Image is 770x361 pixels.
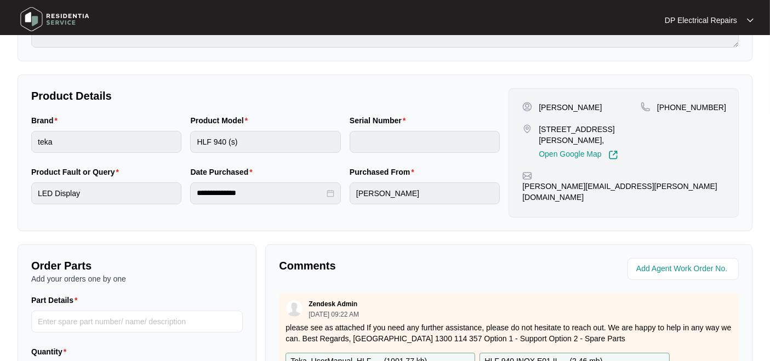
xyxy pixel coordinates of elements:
img: dropdown arrow [747,18,754,23]
input: Serial Number [350,131,500,153]
input: Product Fault or Query [31,182,181,204]
p: Product Details [31,88,500,104]
p: [STREET_ADDRESS][PERSON_NAME], [539,124,641,146]
p: Add your orders one by one [31,273,243,284]
input: Purchased From [350,182,500,204]
img: map-pin [641,102,651,112]
label: Part Details [31,295,82,306]
input: Add Agent Work Order No. [636,262,732,276]
p: [DATE] 09:22 AM [309,311,359,318]
p: [PERSON_NAME] [539,102,602,113]
label: Quantity [31,346,71,357]
label: Brand [31,115,62,126]
label: Date Purchased [190,167,256,177]
label: Purchased From [350,167,419,177]
input: Brand [31,131,181,153]
p: [PHONE_NUMBER] [657,102,726,113]
p: please see as attached If you need any further assistance, please do not hesitate to reach out. W... [286,322,732,344]
img: map-pin [522,171,532,181]
label: Product Fault or Query [31,167,123,177]
p: DP Electrical Repairs [665,15,737,26]
img: residentia service logo [16,3,93,36]
img: map-pin [522,124,532,134]
p: Comments [279,258,501,273]
p: Order Parts [31,258,243,273]
input: Part Details [31,311,243,333]
img: user-pin [522,102,532,112]
p: [PERSON_NAME][EMAIL_ADDRESS][PERSON_NAME][DOMAIN_NAME] [522,181,725,203]
p: Zendesk Admin [309,300,357,308]
a: Open Google Map [539,150,618,160]
img: Link-External [608,150,618,160]
input: Product Model [190,131,340,153]
img: user.svg [286,300,303,317]
input: Date Purchased [197,187,324,199]
label: Serial Number [350,115,410,126]
label: Product Model [190,115,252,126]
